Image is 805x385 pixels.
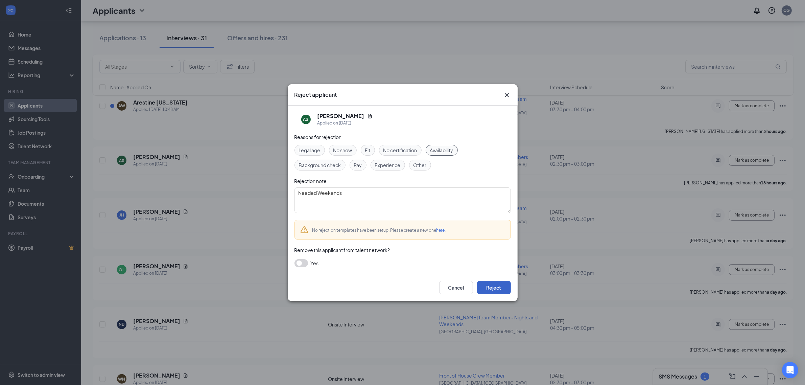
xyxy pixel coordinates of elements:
[294,134,342,140] span: Reasons for rejection
[312,228,446,233] span: No rejection templates have been setup. Please create a new one .
[294,247,390,253] span: Remove this applicant from talent network?
[367,113,373,119] svg: Document
[311,259,319,267] span: Yes
[365,146,371,154] span: Fit
[375,161,401,169] span: Experience
[294,91,337,98] h3: Reject applicant
[333,146,352,154] span: No show
[317,112,364,120] h5: [PERSON_NAME]
[503,91,511,99] svg: Cross
[299,146,321,154] span: Legal age
[477,281,511,294] button: Reject
[782,362,798,378] div: Open Intercom Messenger
[383,146,417,154] span: No certification
[439,281,473,294] button: Cancel
[430,146,453,154] span: Availability
[300,226,308,234] svg: Warning
[294,187,511,213] textarea: Needed Weekends
[299,161,341,169] span: Background check
[413,161,427,169] span: Other
[317,120,373,127] div: Applied on [DATE]
[303,116,309,122] div: AS
[503,91,511,99] button: Close
[354,161,362,169] span: Pay
[294,178,327,184] span: Rejection note
[436,228,445,233] a: here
